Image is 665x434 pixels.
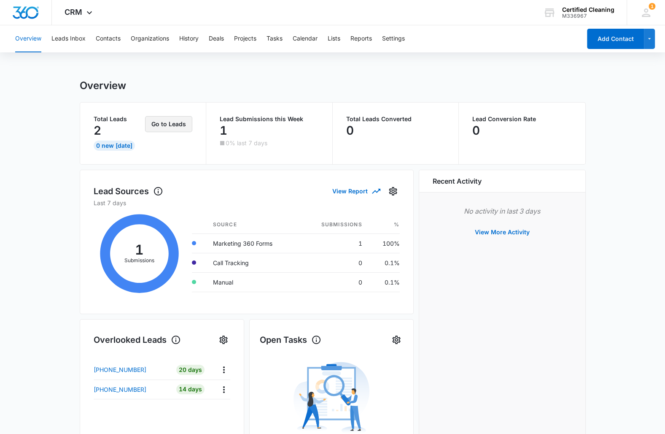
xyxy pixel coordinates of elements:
[51,25,86,52] button: Leads Inbox
[299,253,369,272] td: 0
[260,334,321,346] h1: Open Tasks
[94,185,163,198] h1: Lead Sources
[299,233,369,253] td: 1
[220,124,227,137] p: 1
[649,3,655,10] span: 1
[179,25,199,52] button: History
[94,334,181,346] h1: Overlooked Leads
[369,216,400,234] th: %
[94,198,400,207] p: Last 7 days
[369,233,400,253] td: 100%
[433,206,572,216] p: No activity in last 3 days
[131,25,169,52] button: Organizations
[145,116,192,132] button: Go to Leads
[390,333,403,347] button: Settings
[220,116,319,122] p: Lead Submissions this Week
[234,25,256,52] button: Projects
[94,124,101,137] p: 2
[472,116,572,122] p: Lead Conversion Rate
[94,116,144,122] p: Total Leads
[433,176,482,186] h6: Recent Activity
[209,25,224,52] button: Deals
[176,384,205,394] div: 14 Days
[299,216,369,234] th: Submissions
[176,365,205,375] div: 20 Days
[94,365,146,374] p: [PHONE_NUMBER]
[217,363,230,376] button: Actions
[94,141,135,151] div: 0 New [DATE]
[65,8,82,16] span: CRM
[15,25,41,52] button: Overview
[145,120,192,127] a: Go to Leads
[350,25,372,52] button: Reports
[206,216,299,234] th: Source
[217,383,230,396] button: Actions
[562,13,614,19] div: account id
[299,272,369,292] td: 0
[649,3,655,10] div: notifications count
[267,25,283,52] button: Tasks
[217,333,230,347] button: Settings
[206,233,299,253] td: Marketing 360 Forms
[382,25,405,52] button: Settings
[94,385,146,394] p: [PHONE_NUMBER]
[206,272,299,292] td: Manual
[369,253,400,272] td: 0.1%
[346,124,354,137] p: 0
[386,184,400,198] button: Settings
[332,184,380,198] button: View Report
[369,272,400,292] td: 0.1%
[80,79,126,92] h1: Overview
[472,124,480,137] p: 0
[562,6,614,13] div: account name
[206,253,299,272] td: Call Tracking
[96,25,121,52] button: Contacts
[94,365,170,374] a: [PHONE_NUMBER]
[293,25,318,52] button: Calendar
[587,29,644,49] button: Add Contact
[328,25,340,52] button: Lists
[94,385,170,394] a: [PHONE_NUMBER]
[466,222,538,242] button: View More Activity
[346,116,445,122] p: Total Leads Converted
[226,140,267,146] p: 0% last 7 days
